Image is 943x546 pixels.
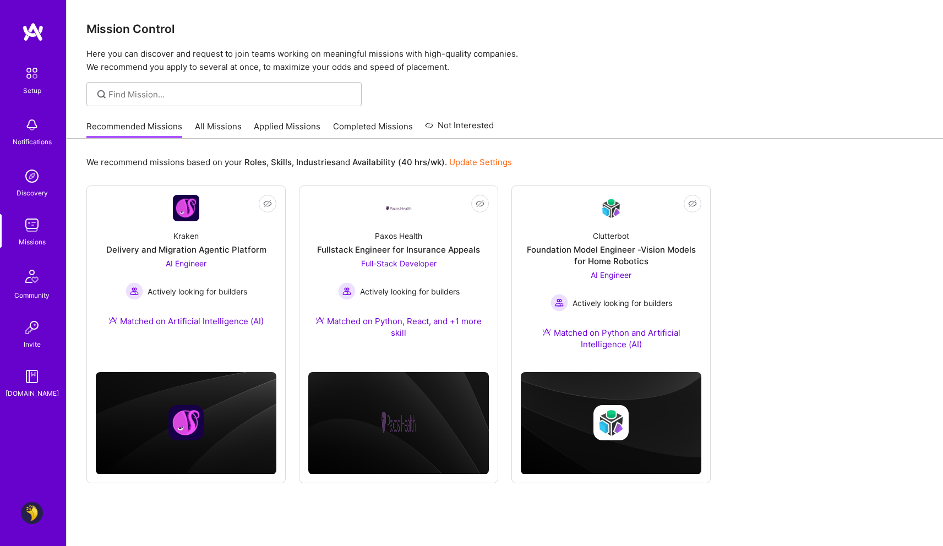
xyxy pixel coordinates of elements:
[254,121,320,139] a: Applied Missions
[96,372,276,474] img: cover
[108,315,264,327] div: Matched on Artificial Intelligence (AI)
[21,214,43,236] img: teamwork
[333,121,413,139] a: Completed Missions
[271,157,292,167] b: Skills
[375,230,422,242] div: Paxos Health
[573,297,672,309] span: Actively looking for builders
[18,502,46,524] a: User Avatar
[550,294,568,312] img: Actively looking for builders
[476,199,484,208] i: icon EyeClosed
[23,85,41,96] div: Setup
[166,259,206,268] span: AI Engineer
[21,502,43,524] img: User Avatar
[21,365,43,387] img: guide book
[86,121,182,139] a: Recommended Missions
[126,282,143,300] img: Actively looking for builders
[13,136,52,148] div: Notifications
[86,156,512,168] p: We recommend missions based on your , , and .
[173,230,199,242] div: Kraken
[296,157,336,167] b: Industries
[308,372,489,474] img: cover
[308,315,489,338] div: Matched on Python, React, and +1 more skill
[352,157,445,167] b: Availability (40 hrs/wk)
[449,157,512,167] a: Update Settings
[95,88,108,101] i: icon SearchGrey
[593,405,629,440] img: Company logo
[381,405,416,440] img: Company logo
[24,338,41,350] div: Invite
[688,199,697,208] i: icon EyeClosed
[19,263,45,290] img: Community
[19,236,46,248] div: Missions
[308,195,489,352] a: Company LogoPaxos HealthFullstack Engineer for Insurance AppealsFull-Stack Developer Actively loo...
[338,282,356,300] img: Actively looking for builders
[360,286,460,297] span: Actively looking for builders
[521,372,701,474] img: cover
[148,286,247,297] span: Actively looking for builders
[385,205,412,211] img: Company Logo
[108,316,117,325] img: Ateam Purple Icon
[14,290,50,301] div: Community
[17,187,48,199] div: Discovery
[521,244,701,267] div: Foundation Model Engineer -Vision Models for Home Robotics
[6,387,59,399] div: [DOMAIN_NAME]
[542,327,551,336] img: Ateam Purple Icon
[168,405,204,440] img: Company logo
[86,22,923,36] h3: Mission Control
[20,62,43,85] img: setup
[263,199,272,208] i: icon EyeClosed
[598,195,624,221] img: Company Logo
[425,119,494,139] a: Not Interested
[521,327,701,350] div: Matched on Python and Artificial Intelligence (AI)
[106,244,266,255] div: Delivery and Migration Agentic Platform
[108,89,353,100] input: Find Mission...
[195,121,242,139] a: All Missions
[521,195,701,363] a: Company LogoClutterbotFoundation Model Engineer -Vision Models for Home RoboticsAI Engineer Activ...
[21,316,43,338] img: Invite
[96,195,276,340] a: Company LogoKrakenDelivery and Migration Agentic PlatformAI Engineer Actively looking for builder...
[21,114,43,136] img: bell
[244,157,266,167] b: Roles
[317,244,480,255] div: Fullstack Engineer for Insurance Appeals
[86,47,923,74] p: Here you can discover and request to join teams working on meaningful missions with high-quality ...
[361,259,437,268] span: Full-Stack Developer
[22,22,44,42] img: logo
[21,165,43,187] img: discovery
[173,195,199,221] img: Company Logo
[315,316,324,325] img: Ateam Purple Icon
[593,230,629,242] div: Clutterbot
[591,270,631,280] span: AI Engineer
